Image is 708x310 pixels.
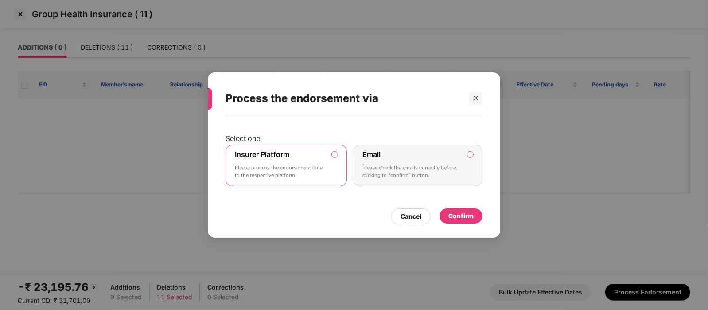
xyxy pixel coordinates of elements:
input: Insurer PlatformPlease process the endorsement data to the respective platform [332,152,338,157]
div: Cancel [401,212,421,221]
div: Process the endorsement via [226,81,461,116]
p: Select one [226,134,482,143]
p: Please check the emails correctly before clicking to “confirm” button. [363,164,461,180]
p: Please process the endorsement data to the respective platform [235,164,325,180]
label: Insurer Platform [235,150,289,159]
div: Confirm [448,211,474,221]
input: EmailPlease check the emails correctly before clicking to “confirm” button. [467,152,473,157]
label: Email [363,150,381,159]
span: close [473,95,479,101]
